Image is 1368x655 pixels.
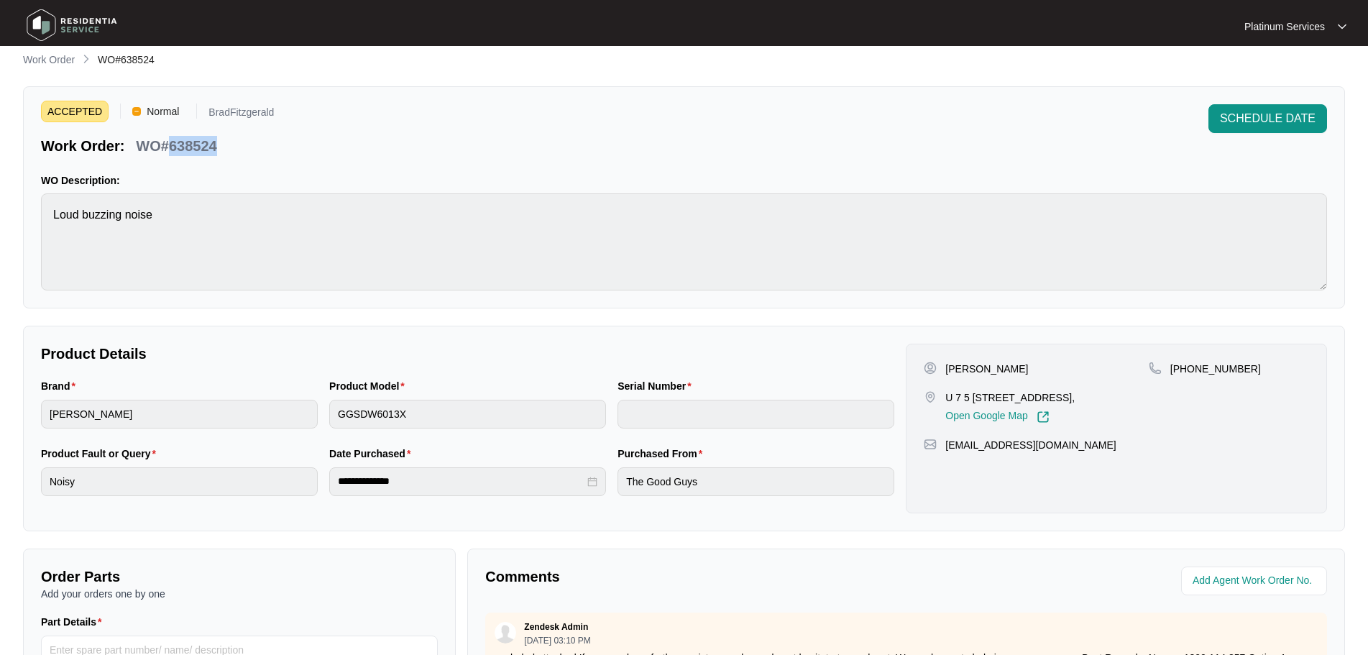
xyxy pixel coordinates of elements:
p: WO#638524 [136,136,216,156]
input: Purchased From [618,467,894,496]
span: WO#638524 [98,54,155,65]
img: residentia service logo [22,4,122,47]
input: Date Purchased [338,474,584,489]
p: WO Description: [41,173,1327,188]
p: Product Details [41,344,894,364]
label: Serial Number [618,379,697,393]
label: Product Model [329,379,410,393]
label: Product Fault or Query [41,446,162,461]
img: map-pin [924,438,937,451]
label: Date Purchased [329,446,416,461]
input: Product Model [329,400,606,429]
img: map-pin [924,390,937,403]
p: Work Order [23,52,75,67]
img: Link-External [1037,411,1050,423]
textarea: Loud buzzing noise [41,193,1327,290]
p: [PERSON_NAME] [945,362,1028,376]
p: Platinum Services [1244,19,1325,34]
img: map-pin [1149,362,1162,375]
span: Normal [141,101,185,122]
img: user.svg [495,622,516,643]
p: [DATE] 03:10 PM [524,636,590,645]
p: Comments [485,567,896,587]
label: Purchased From [618,446,708,461]
img: dropdown arrow [1338,23,1346,30]
button: SCHEDULE DATE [1208,104,1327,133]
p: Order Parts [41,567,438,587]
img: chevron-right [81,53,92,65]
p: [PHONE_NUMBER] [1170,362,1261,376]
span: ACCEPTED [41,101,109,122]
label: Brand [41,379,81,393]
p: [EMAIL_ADDRESS][DOMAIN_NAME] [945,438,1116,452]
p: Zendesk Admin [524,621,588,633]
img: Vercel Logo [132,107,141,116]
img: user-pin [924,362,937,375]
input: Brand [41,400,318,429]
span: SCHEDULE DATE [1220,110,1316,127]
label: Part Details [41,615,108,629]
p: Work Order: [41,136,124,156]
a: Work Order [20,52,78,68]
p: BradFitzgerald [208,107,274,122]
input: Add Agent Work Order No. [1193,572,1318,590]
a: Open Google Map [945,411,1049,423]
p: U 7 5 [STREET_ADDRESS], [945,390,1075,405]
input: Product Fault or Query [41,467,318,496]
p: Add your orders one by one [41,587,438,601]
input: Serial Number [618,400,894,429]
